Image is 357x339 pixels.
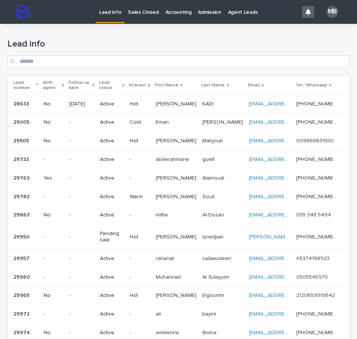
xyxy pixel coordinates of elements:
p: [PHONE_NUMBER] [296,174,339,181]
p: Al-Dosari [202,210,225,218]
p: - [69,119,94,126]
p: Interest [129,81,146,89]
p: - [69,156,94,163]
p: 29957 [13,254,31,262]
p: Bivina [202,328,218,336]
p: emilienne [156,328,181,336]
p: With agent [43,79,60,92]
p: Hot [130,234,149,240]
p: No [44,101,63,107]
tr: 2996029960 --Active-MuhannadMuhannad Al SulayyimAl Sulayyim [EMAIL_ADDRESS][DOMAIN_NAME] 05055459... [7,268,350,286]
p: Active [100,256,124,262]
a: [EMAIL_ADDRESS][DOMAIN_NAME] [249,194,333,199]
p: 2120659919542 [296,291,337,299]
p: ali [156,310,162,317]
p: abderahmane [156,155,191,163]
p: - [44,311,63,317]
p: Pending sale [100,231,124,243]
a: [EMAIL_ADDRESS][DOMAIN_NAME] [249,330,333,335]
tr: 2996529965 No-ActiveHot[PERSON_NAME][PERSON_NAME] ElgoumhiElgoumhi [EMAIL_ADDRESS][DOMAIN_NAME] 2... [7,286,350,305]
p: 29763 [13,174,31,181]
tr: 2995729957 --Active-rahanatrahanat salawudeensalawudeen [EMAIL_ADDRESS][DOMAIN_NAME] 053741989230... [7,249,350,268]
p: Active [100,212,124,218]
p: Active [100,101,124,107]
a: [EMAIL_ADDRESS][DOMAIN_NAME] [249,101,333,107]
p: Active [100,311,124,317]
p: Lead number [13,79,34,92]
p: - [130,156,149,163]
p: 00966563193063 [296,136,339,144]
p: - [44,156,63,163]
p: [PHONE_NUMBER] [296,328,339,336]
p: - [44,256,63,262]
p: [PHONE_NUMBER] [296,155,339,163]
p: First Name [155,81,178,89]
p: 29005 [13,118,31,126]
p: Active [100,138,124,144]
p: [PHONE_NUMBER] [296,232,339,240]
p: Elgoumhi [202,291,225,299]
p: No [44,138,63,144]
p: Hot [130,138,149,144]
tr: 2900529005 No-ActiveColdEmanEman [PERSON_NAME][PERSON_NAME] [EMAIL_ADDRESS][PERSON_NAME][DOMAIN_N... [7,113,350,132]
p: - [44,234,63,240]
p: - [130,311,149,317]
p: 29505 [13,136,31,144]
p: - [69,212,94,218]
p: [PERSON_NAME] [156,192,198,200]
p: 29782 [13,192,31,200]
p: 29960 [13,273,31,281]
p: [PERSON_NAME] [202,118,244,126]
p: Alamoudi [202,174,226,181]
p: [DATE] [69,101,94,107]
p: [PHONE_NUMBER] [296,310,339,317]
a: [EMAIL_ADDRESS][DOMAIN_NAME] [249,138,333,143]
p: - [69,234,94,240]
p: Active [100,292,124,299]
p: 05374198923 [296,254,331,262]
tr: 2997229972 --Active-aliali bayırlıbayırlı [EMAIL_ADDRESS][DOMAIN_NAME] [PHONE_NUMBER][PHONE_NUMBER] [7,305,350,324]
p: Lead status [99,79,120,92]
p: No [44,212,63,218]
p: Hot [130,292,149,299]
p: Active [100,274,124,281]
p: - [130,256,149,262]
p: rahanat [156,254,176,262]
p: No [44,119,63,126]
p: Eman [156,118,170,126]
p: - [69,138,94,144]
p: 28633 [13,99,31,107]
p: - [69,311,94,317]
p: 29950 [13,232,31,240]
p: Active [100,175,124,181]
a: [EMAIL_ADDRESS][DOMAIN_NAME] [249,293,333,298]
h1: Lead info [7,39,350,50]
p: Follow-up date [69,79,91,92]
div: MB [326,6,338,18]
p: 0505545970 [296,273,329,281]
p: - [130,212,149,218]
p: Souit [202,192,216,200]
p: [PERSON_NAME] [156,291,198,299]
p: - [44,194,63,200]
p: [PHONE_NUMBER] [296,192,339,200]
p: - [130,274,149,281]
a: [EMAIL_ADDRESS][DOMAIN_NAME] [249,157,333,162]
tr: 2976329763 Yes-Active-[PERSON_NAME][PERSON_NAME] AlamoudiAlamoudi [EMAIL_ADDRESS][DOMAIN_NAME] [P... [7,169,350,187]
input: Search [7,56,350,67]
p: Mahjoub [202,136,224,144]
tr: 2995029950 --Pending saleHot[PERSON_NAME][PERSON_NAME] IynedjianIynedjian [PERSON_NAME][EMAIL_ADD... [7,225,350,250]
p: Last Name [202,81,225,89]
p: [PERSON_NAME] [156,174,198,181]
p: - [69,256,94,262]
tr: 2863328633 No[DATE]ActiveHot[PERSON_NAME][PERSON_NAME] KADIKADI [EMAIL_ADDRESS][DOMAIN_NAME] [PHO... [7,95,350,113]
p: [PHONE_NUMBER] [296,118,339,126]
p: - [69,194,94,200]
p: 29733 [13,155,31,163]
a: [EMAIL_ADDRESS][DOMAIN_NAME] [249,175,333,181]
a: [EMAIL_ADDRESS][DOMAIN_NAME] [249,275,333,280]
p: Alexan Agatino [156,232,198,240]
p: [PERSON_NAME] [156,99,198,107]
p: - [69,274,94,281]
p: No [44,330,63,336]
